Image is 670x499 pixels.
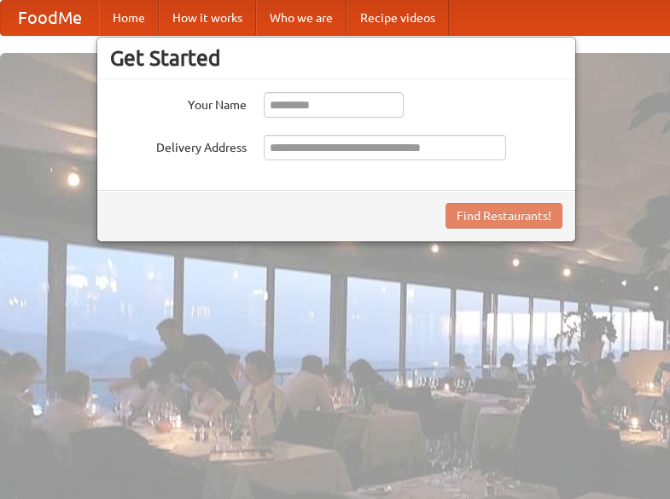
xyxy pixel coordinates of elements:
[446,203,562,229] button: Find Restaurants!
[110,135,247,156] label: Delivery Address
[99,1,159,35] a: Home
[159,1,256,35] a: How it works
[110,45,562,71] h3: Get Started
[110,92,247,113] label: Your Name
[347,1,449,35] a: Recipe videos
[256,1,347,35] a: Who we are
[1,1,99,35] a: FoodMe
